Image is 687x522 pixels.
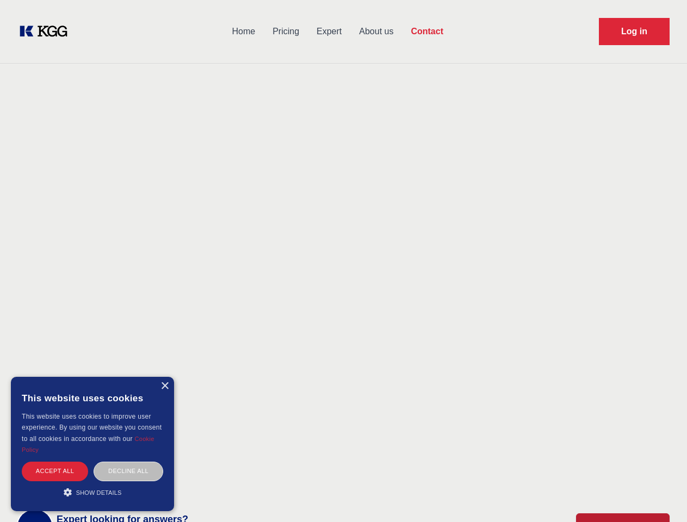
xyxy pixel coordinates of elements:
[223,17,264,46] a: Home
[160,382,169,390] div: Close
[633,470,687,522] iframe: Chat Widget
[76,489,122,496] span: Show details
[599,18,670,45] a: Request Demo
[22,436,154,453] a: Cookie Policy
[350,17,402,46] a: About us
[264,17,308,46] a: Pricing
[17,23,76,40] a: KOL Knowledge Platform: Talk to Key External Experts (KEE)
[22,385,163,411] div: This website uses cookies
[94,462,163,481] div: Decline all
[22,487,163,498] div: Show details
[308,17,350,46] a: Expert
[402,17,452,46] a: Contact
[22,413,162,443] span: This website uses cookies to improve user experience. By using our website you consent to all coo...
[22,462,88,481] div: Accept all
